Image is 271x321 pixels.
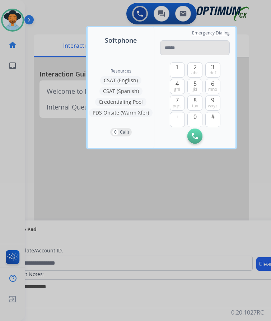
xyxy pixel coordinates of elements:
[192,103,198,109] span: tuv
[191,70,198,76] span: abc
[208,103,218,109] span: wxyz
[193,112,197,121] span: 0
[231,308,264,317] p: 0.20.1027RC
[210,70,216,76] span: def
[192,30,230,36] span: Emergency Dialing
[193,63,197,71] span: 2
[211,79,214,88] span: 6
[100,76,141,85] button: CSAT (English)
[187,96,202,111] button: 8tuv
[95,98,146,106] button: Credentialing Pool
[193,96,197,104] span: 8
[211,63,214,71] span: 3
[176,63,179,71] span: 1
[176,96,179,104] span: 7
[174,87,180,92] span: ghi
[205,79,220,94] button: 6mno
[193,79,197,88] span: 5
[89,108,153,117] button: PDS Onsite (Warm Xfer)
[211,112,215,121] span: #
[192,133,198,139] img: call-button
[120,129,130,135] p: Calls
[187,112,202,127] button: 0
[170,96,185,111] button: 7pqrs
[205,96,220,111] button: 9wxyz
[176,79,179,88] span: 4
[187,79,202,94] button: 5jkl
[187,62,202,78] button: 2abc
[176,112,179,121] span: +
[208,87,217,92] span: mno
[111,68,131,74] span: Resources
[105,35,137,45] span: Softphone
[112,129,118,135] p: 0
[170,112,185,127] button: +
[205,112,220,127] button: #
[205,62,220,78] button: 3def
[211,96,214,104] span: 9
[193,87,197,92] span: jkl
[170,62,185,78] button: 1
[110,128,132,136] button: 0Calls
[99,87,142,96] button: CSAT (Spanish)
[173,103,182,109] span: pqrs
[170,79,185,94] button: 4ghi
